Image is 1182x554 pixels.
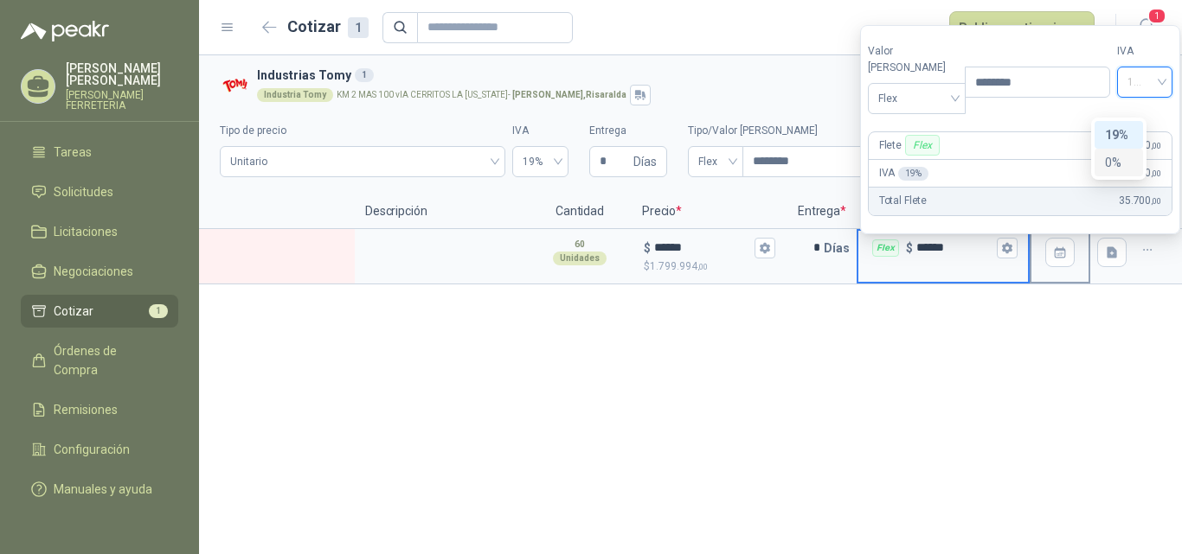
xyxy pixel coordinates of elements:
p: 60 [575,238,585,252]
p: KM 2 MAS 100 vIA CERRITOS LA [US_STATE] - [337,91,626,99]
div: Flex [872,239,899,257]
span: ,00 [697,262,708,271]
span: 1 [149,304,168,318]
button: Publicar cotizaciones [949,11,1095,44]
p: Flete [857,194,1030,229]
span: 19% [1127,69,1162,95]
span: Unitario [230,149,495,175]
label: Entrega [589,123,667,139]
span: ,00 [1151,196,1161,206]
p: $ [644,258,775,275]
p: [PERSON_NAME] FERRETERIA [66,90,178,111]
span: Licitaciones [54,222,118,241]
button: 1 [1130,12,1161,43]
span: Órdenes de Compra [54,341,162,379]
a: Órdenes de Compra [21,334,178,386]
span: Configuración [54,440,130,459]
p: [PERSON_NAME] [PERSON_NAME] [66,62,178,86]
span: Negociaciones [54,262,133,281]
span: Tareas [54,143,92,162]
button: Flex $ [997,238,1018,258]
a: Tareas [21,136,178,169]
button: $$1.799.994,00 [755,238,775,258]
h3: Industrias Tomy [257,66,1154,85]
span: Días [633,147,657,176]
div: Flex [905,135,939,156]
p: Cantidad [528,194,632,229]
span: Manuales y ayuda [54,480,152,499]
label: Tipo/Valor [PERSON_NAME] [688,123,956,139]
span: Flex [698,149,733,175]
a: Cotizar1 [21,295,178,328]
p: $ [644,239,651,258]
span: ,00 [1151,169,1161,178]
a: Manuales y ayuda [21,473,178,506]
div: 1 [355,68,374,82]
p: Días [824,231,857,265]
a: Negociaciones [21,255,178,288]
a: Configuración [21,433,178,466]
div: 19% [1095,121,1143,149]
label: IVA [512,123,569,139]
div: 0% [1095,149,1143,176]
p: Flete [879,135,943,156]
span: 19% [523,149,558,175]
div: 19 % [898,167,928,181]
div: Unidades [553,252,607,265]
h2: Cotizar [287,15,369,39]
a: Solicitudes [21,175,178,208]
p: Entrega [787,194,857,229]
a: Licitaciones [21,215,178,248]
span: 1.799.994 [650,260,708,272]
p: IVA [879,165,928,181]
img: Logo peakr [21,21,109,41]
input: $$1.799.994,00 [654,241,751,254]
strong: [PERSON_NAME] , Risaralda [512,90,626,99]
a: Remisiones [21,393,178,426]
p: Descripción [355,194,528,229]
label: Tipo de precio [220,123,505,139]
span: Cotizar [54,302,93,321]
div: Industria Tomy [257,88,333,102]
span: 1 [1147,8,1166,24]
p: Total Flete [879,193,927,209]
input: Flex $ [916,241,993,254]
label: Valor [PERSON_NAME] [868,43,965,76]
span: 35.700 [1119,193,1161,209]
div: 0% [1105,153,1133,172]
div: 19% [1105,125,1133,144]
label: IVA [1117,43,1172,60]
div: 1 [348,17,369,38]
p: Precio [632,194,787,229]
p: $ [906,239,913,258]
img: Company Logo [220,71,250,101]
span: ,00 [1151,141,1161,150]
span: Flex [878,86,955,111]
span: Remisiones [54,400,118,419]
span: Solicitudes [54,182,113,201]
